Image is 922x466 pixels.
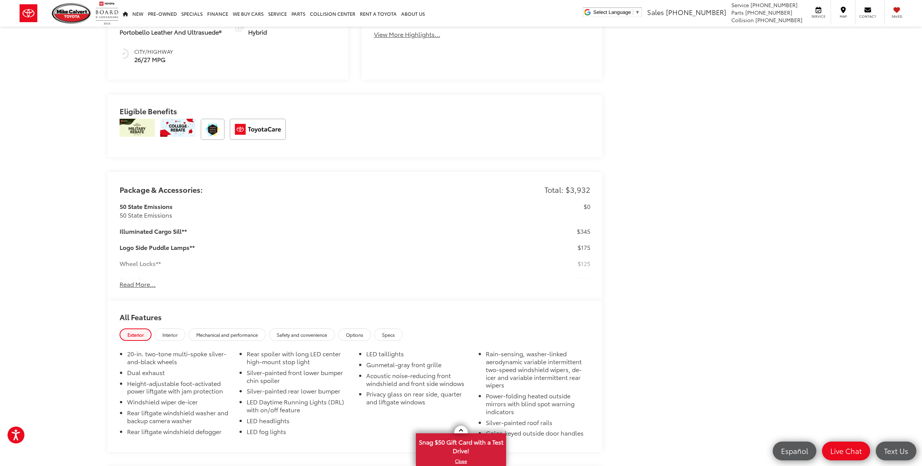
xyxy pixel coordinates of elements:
[127,428,232,439] li: Rear liftgate windshield defogger
[486,350,590,392] li: Rain-sensing, washer-linked aerodynamic variable intermittent two-speed windshield wipers, de-ice...
[859,14,876,19] span: Contact
[120,227,553,236] h3: Illuminated Cargo Sill**
[120,202,553,211] h3: 50 State Emissions
[577,227,590,236] p: $345
[201,119,224,140] img: Toyota Safety Sense Mike Calvert Toyota Houston TX
[247,417,351,428] li: LED headlights
[731,1,749,9] span: Service
[486,392,590,418] li: Power-folding heated outside mirrors with blind spot warning indicators
[731,9,744,16] span: Parts
[366,361,471,372] li: Gunmetal-gray front grille
[745,9,792,16] span: [PHONE_NUMBER]
[346,331,363,338] span: Options
[108,301,602,328] h2: All Features
[247,350,351,369] li: Rear spoiler with long LED center high-mount stop light
[120,119,155,137] img: /static/brand-toyota/National_Assets/toyota-military-rebate.jpeg?height=48
[247,398,351,417] li: LED Daytime Running Lights (DRL) with on/off feature
[120,185,203,194] h2: Package & Accessories:
[584,202,590,211] p: $0
[120,211,553,219] div: 50 State Emissions
[127,398,232,409] li: Windshield wiper de-icer
[120,28,221,36] span: Portobello Leather And Ultrasuede®
[876,442,916,460] a: Text Us
[647,7,664,17] span: Sales
[134,48,173,55] span: City/Highway
[666,7,726,17] span: [PHONE_NUMBER]
[755,16,802,24] span: [PHONE_NUMBER]
[731,16,754,24] span: Collision
[374,30,440,39] button: View More Highlights...
[777,446,812,455] span: Español
[486,419,590,430] li: Silver-painted roof rails
[835,14,851,19] span: Map
[810,14,827,19] span: Service
[578,243,590,252] p: $175
[120,48,132,60] img: Fuel Economy
[544,184,590,195] p: Total: $3,932
[277,331,327,338] span: Safety and convenience
[635,9,640,15] span: ▼
[196,331,258,338] span: Mechanical and performance
[127,369,232,380] li: Dual exhaust
[230,119,286,140] img: ToyotaCare Mike Calvert Toyota Houston TX
[52,3,92,24] img: Mike Calvert Toyota
[120,243,553,252] h3: Logo Side Puddle Lamps**
[247,369,351,387] li: Silver-painted front lower bumper chin spoiler
[247,428,351,439] li: LED fog lights
[120,280,156,289] button: Read More...
[127,350,232,369] li: 20-in. two-tone multi-spoke silver-and-black wheels
[880,446,912,455] span: Text Us
[247,387,351,398] li: Silver-painted rear lower bumper
[486,429,590,440] li: Color-keyed outside door handles
[248,28,273,36] span: Hybrid
[826,446,866,455] span: Live Chat
[382,331,395,338] span: Specs
[366,372,471,390] li: Acoustic noise-reducing front windshield and front side windows
[593,9,631,15] span: Select Language
[162,331,177,338] span: Interior
[160,119,196,137] img: /static/brand-toyota/National_Assets/toyota-college-grad.jpeg?height=48
[120,107,590,119] h2: Eligible Benefits
[417,434,505,457] span: Snag $50 Gift Card with a Test Drive!
[127,380,232,398] li: Height-adjustable foot-activated power liftgate with jam protection
[751,1,798,9] span: [PHONE_NUMBER]
[773,442,816,460] a: Español
[593,9,640,15] a: Select Language​
[889,14,905,19] span: Saved
[127,409,232,428] li: Rear liftgate windshield washer and backup camera washer
[822,442,870,460] a: Live Chat
[134,55,173,64] span: 26/27 MPG
[366,350,471,361] li: LED taillights
[366,390,471,409] li: Privacy glass on rear side, quarter and liftgate windows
